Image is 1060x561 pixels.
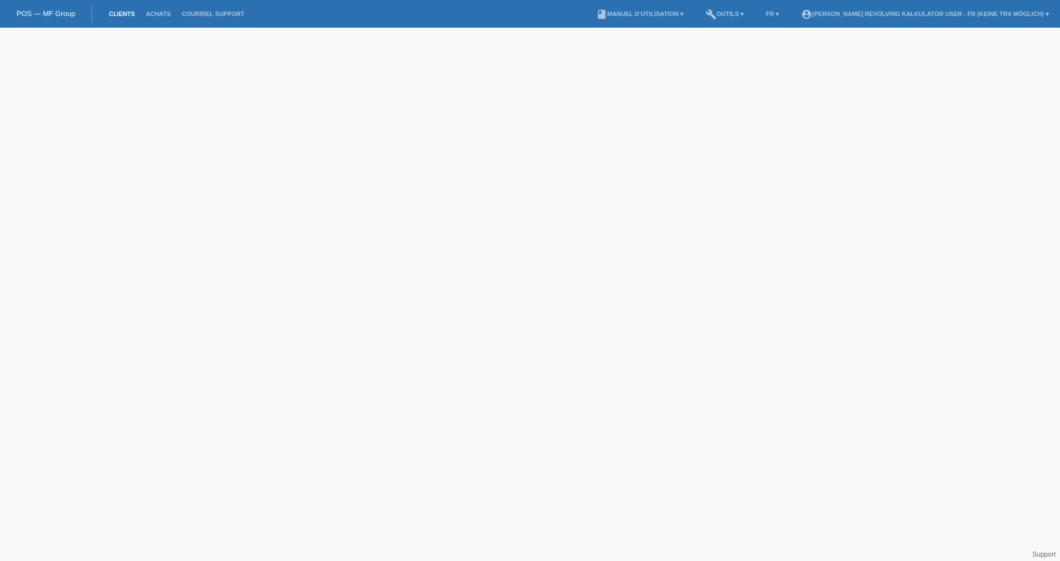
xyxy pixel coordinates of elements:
a: Courriel Support [176,11,250,17]
a: FR ▾ [760,11,785,17]
a: buildOutils ▾ [700,11,749,17]
i: book [596,9,607,20]
a: bookManuel d’utilisation ▾ [591,11,689,17]
a: Achats [140,11,176,17]
a: Clients [103,11,140,17]
a: POS — MF Group [17,9,75,18]
i: build [706,9,717,20]
a: Support [1032,550,1056,558]
a: account_circle[PERSON_NAME] Revolving Kalkulator User - FR (keine TRX möglich) ▾ [796,11,1054,17]
i: account_circle [801,9,812,20]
